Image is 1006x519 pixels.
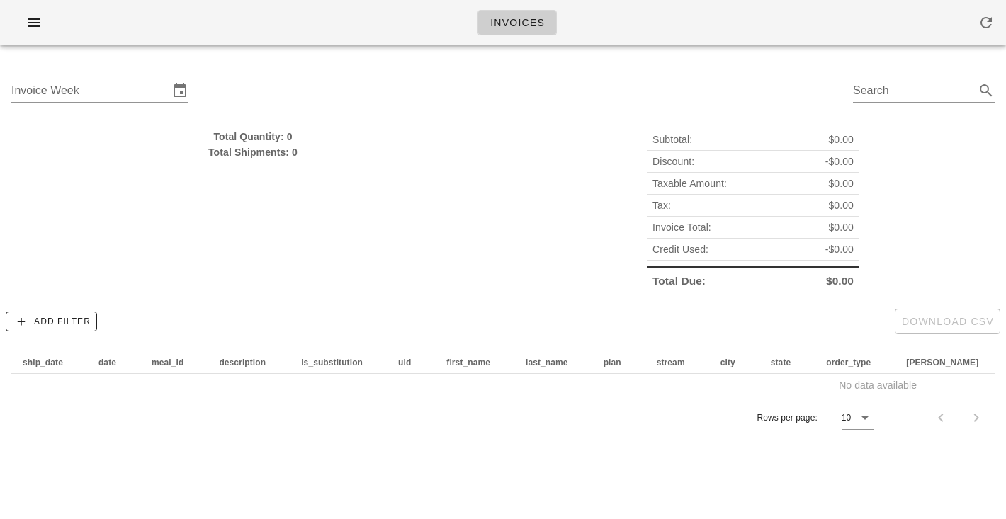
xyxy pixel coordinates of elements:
th: city: Not sorted. Activate to sort ascending. [709,351,759,374]
span: -$0.00 [825,154,854,169]
th: uid: Not sorted. Activate to sort ascending. [387,351,435,374]
div: 10 [842,411,851,424]
span: is_substitution [301,358,363,367]
div: Total Shipments: 0 [11,144,494,160]
th: first_name: Not sorted. Activate to sort ascending. [435,351,514,374]
span: Add Filter [12,315,91,328]
th: description: Not sorted. Activate to sort ascending. [208,351,290,374]
span: Invoices [490,17,545,28]
div: – [900,411,905,424]
th: tod: Not sorted. Activate to sort ascending. [895,351,1002,374]
th: date: Not sorted. Activate to sort ascending. [87,351,140,374]
button: Add Filter [6,312,97,331]
span: $0.00 [828,198,854,213]
th: order_type: Not sorted. Activate to sort ascending. [815,351,895,374]
span: Credit Used: [652,241,708,257]
span: order_type [826,358,871,367]
span: ship_date [23,358,63,367]
span: Discount: [652,154,694,169]
div: 10Rows per page: [842,406,874,429]
span: $0.00 [828,176,854,191]
span: Total Due: [652,273,706,289]
span: first_name [446,358,490,367]
span: Taxable Amount: [652,176,727,191]
span: Tax: [652,198,671,213]
span: -$0.00 [825,241,854,257]
th: stream: Not sorted. Activate to sort ascending. [645,351,709,374]
span: $0.00 [828,219,854,235]
a: Invoices [477,10,557,35]
th: is_substitution: Not sorted. Activate to sort ascending. [290,351,387,374]
span: Subtotal: [652,132,692,147]
div: Rows per page: [757,397,874,438]
span: description [219,358,266,367]
span: stream [657,358,685,367]
th: state: Not sorted. Activate to sort ascending. [759,351,815,374]
th: ship_date: Not sorted. Activate to sort ascending. [11,351,87,374]
span: plan [604,358,621,367]
span: uid [398,358,411,367]
span: state [771,358,791,367]
span: [PERSON_NAME] [906,358,978,367]
span: city [720,358,735,367]
span: last_name [526,358,568,367]
th: last_name: Not sorted. Activate to sort ascending. [514,351,592,374]
span: Invoice Total: [652,219,711,235]
th: plan: Not sorted. Activate to sort ascending. [592,351,645,374]
div: Total Quantity: 0 [11,129,494,144]
span: $0.00 [828,132,854,147]
span: $0.00 [826,273,854,289]
th: meal_id: Not sorted. Activate to sort ascending. [140,351,208,374]
span: date [98,358,116,367]
span: meal_id [152,358,183,367]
